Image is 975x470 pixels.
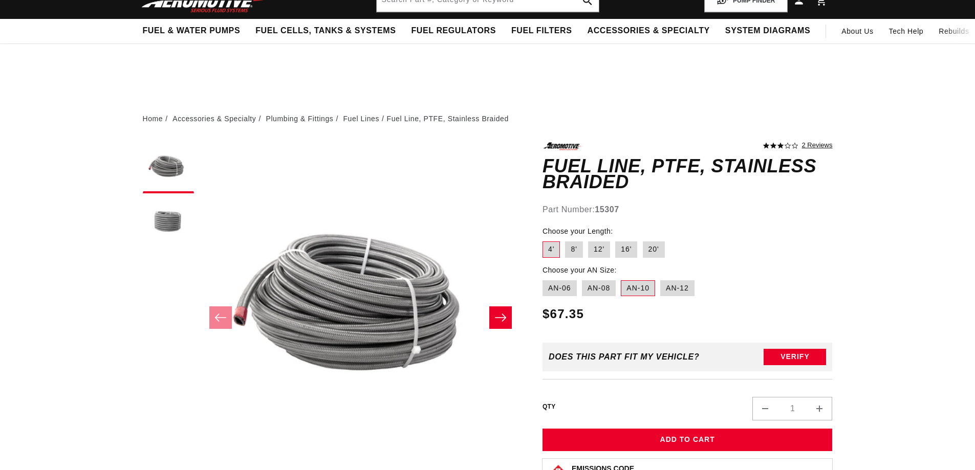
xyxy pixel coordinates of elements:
[565,241,582,258] label: 8'
[543,203,833,216] div: Part Number:
[543,402,556,411] label: QTY
[582,280,616,297] label: AN-08
[248,19,403,43] summary: Fuel Cells, Tanks & Systems
[549,352,700,362] div: Does This part fit My vehicle?
[343,113,379,124] a: Fuel Lines
[143,113,833,124] nav: breadcrumbs
[411,26,495,36] span: Fuel Regulators
[588,26,710,36] span: Accessories & Specialty
[543,265,618,276] legend: Choose your AN Size:
[834,19,881,43] a: About Us
[504,19,580,43] summary: Fuel Filters
[511,26,572,36] span: Fuel Filters
[889,26,924,37] span: Tech Help
[580,19,718,43] summary: Accessories & Specialty
[588,241,610,258] label: 12'
[660,280,695,297] label: AN-12
[266,113,333,124] a: Plumbing & Fittings
[643,241,665,258] label: 20'
[841,27,873,35] span: About Us
[595,205,619,214] strong: 15307
[135,19,248,43] summary: Fuel & Water Pumps
[403,19,503,43] summary: Fuel Regulators
[143,142,194,193] button: Load image 1 in gallery view
[543,226,614,237] legend: Choose your Length:
[543,241,560,258] label: 4'
[209,306,232,329] button: Slide left
[725,26,810,36] span: System Diagrams
[543,305,584,323] span: $67.35
[143,26,241,36] span: Fuel & Water Pumps
[143,113,163,124] a: Home
[543,280,577,297] label: AN-06
[143,198,194,250] button: Load image 2 in gallery view
[255,26,396,36] span: Fuel Cells, Tanks & Systems
[881,19,931,43] summary: Tech Help
[543,429,833,452] button: Add to Cart
[543,158,833,190] h1: Fuel Line, PTFE, Stainless Braided
[802,142,833,149] a: 2 reviews
[764,349,826,365] button: Verify
[489,306,512,329] button: Slide right
[939,26,969,37] span: Rebuilds
[621,280,655,297] label: AN-10
[718,19,818,43] summary: System Diagrams
[387,113,509,124] li: Fuel Line, PTFE, Stainless Braided
[615,241,637,258] label: 16'
[172,113,264,124] li: Accessories & Specialty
